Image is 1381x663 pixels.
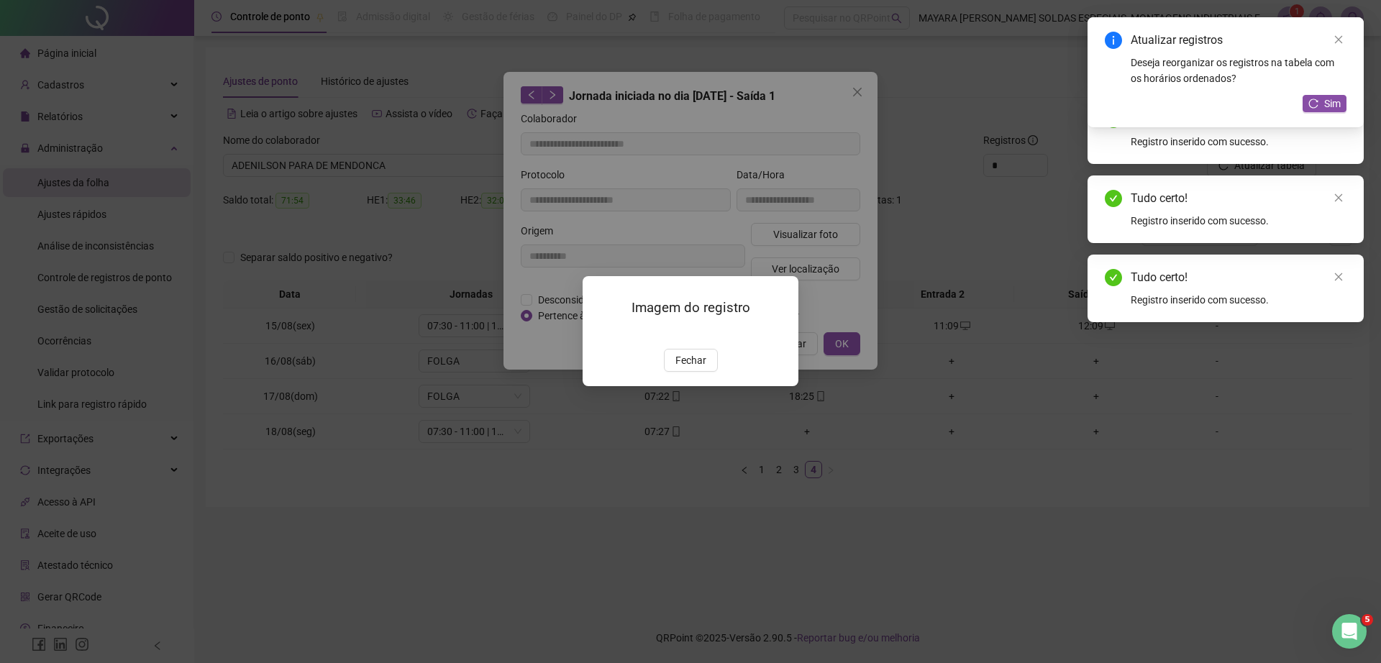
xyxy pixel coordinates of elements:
[1131,32,1346,49] div: Atualizar registros
[1334,193,1344,203] span: close
[1131,55,1346,86] div: Deseja reorganizar os registros na tabela com os horários ordenados?
[1324,96,1341,111] span: Sim
[1105,269,1122,286] span: check-circle
[1332,614,1367,649] iframe: Intercom live chat
[1105,32,1122,49] span: info-circle
[664,349,718,372] button: Fechar
[1131,213,1346,229] div: Registro inserido com sucesso.
[675,353,706,369] span: Fechar
[600,298,781,318] h3: Imagem do registro
[1131,292,1346,308] div: Registro inserido com sucesso.
[1334,272,1344,282] span: close
[1105,190,1122,207] span: check-circle
[1334,35,1344,45] span: close
[1303,95,1346,112] button: Sim
[1131,190,1346,207] div: Tudo certo!
[1331,32,1346,47] a: Close
[1362,614,1373,626] span: 5
[1131,134,1346,150] div: Registro inserido com sucesso.
[1131,269,1346,286] div: Tudo certo!
[1308,99,1318,109] span: reload
[1331,190,1346,206] a: Close
[1331,269,1346,285] a: Close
